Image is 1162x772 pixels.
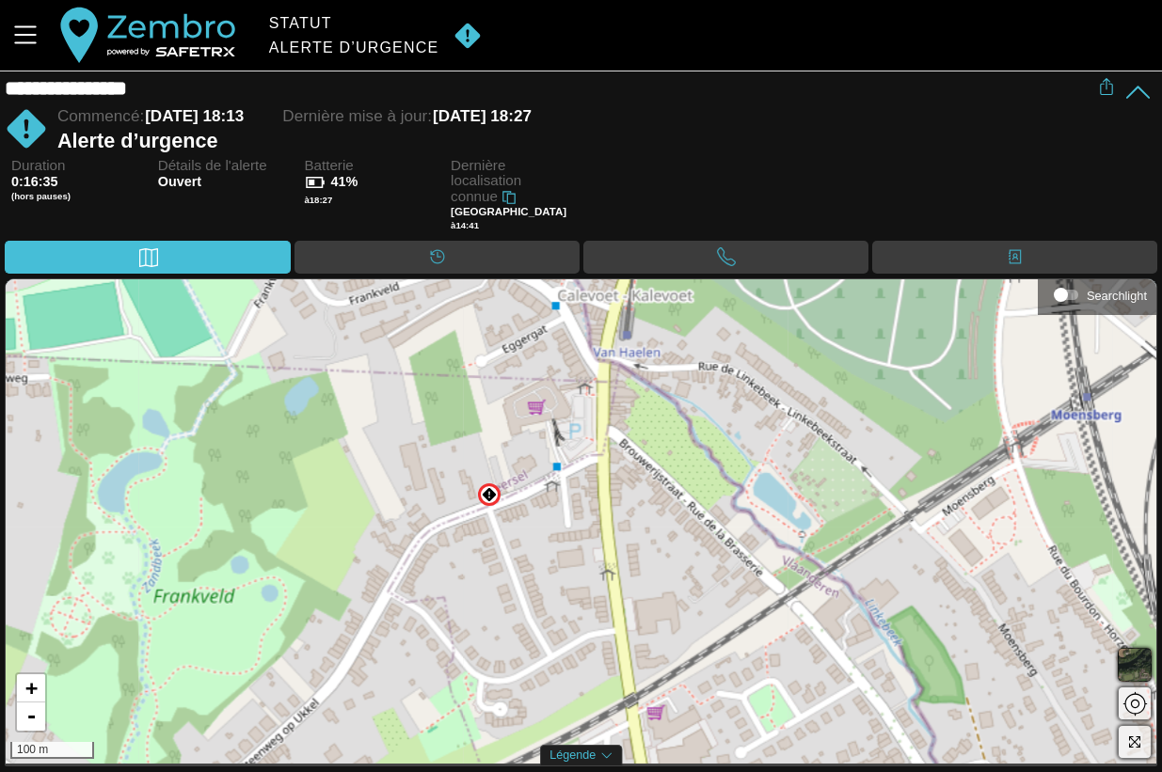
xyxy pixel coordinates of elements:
div: Searchlight [1047,280,1147,308]
span: [GEOGRAPHIC_DATA] [451,206,566,217]
span: à 18:27 [304,195,332,205]
div: Contacts [872,241,1157,274]
span: Ouvert [158,174,279,190]
span: Commencé: [57,107,144,125]
span: 0:16:35 [11,174,58,189]
span: Détails de l'alerte [158,158,279,174]
a: Zoom out [17,702,45,731]
span: Batterie [304,158,424,174]
span: Dernière localisation connue [451,157,521,204]
span: [DATE] 18:27 [433,107,532,125]
a: Zoom in [17,674,45,702]
img: MANUAL.svg [5,107,48,150]
div: Appel [583,241,868,274]
div: Alerte d’urgence [269,39,439,56]
img: MANUAL.svg [482,487,497,502]
span: à 14:41 [451,220,479,230]
div: Searchlight [1087,289,1147,303]
span: Duration [11,158,132,174]
span: Légende [549,748,596,762]
span: 41% [330,174,358,189]
img: MANUAL.svg [446,22,489,50]
span: [DATE] 18:13 [145,107,244,125]
span: Dernière mise à jour: [282,107,432,125]
div: Alerte d’urgence [57,129,1098,153]
div: Carte [5,241,291,274]
div: 100 m [10,742,94,759]
span: (hors pauses) [11,191,132,202]
div: Calendrier [294,241,580,274]
div: Statut [269,15,439,32]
